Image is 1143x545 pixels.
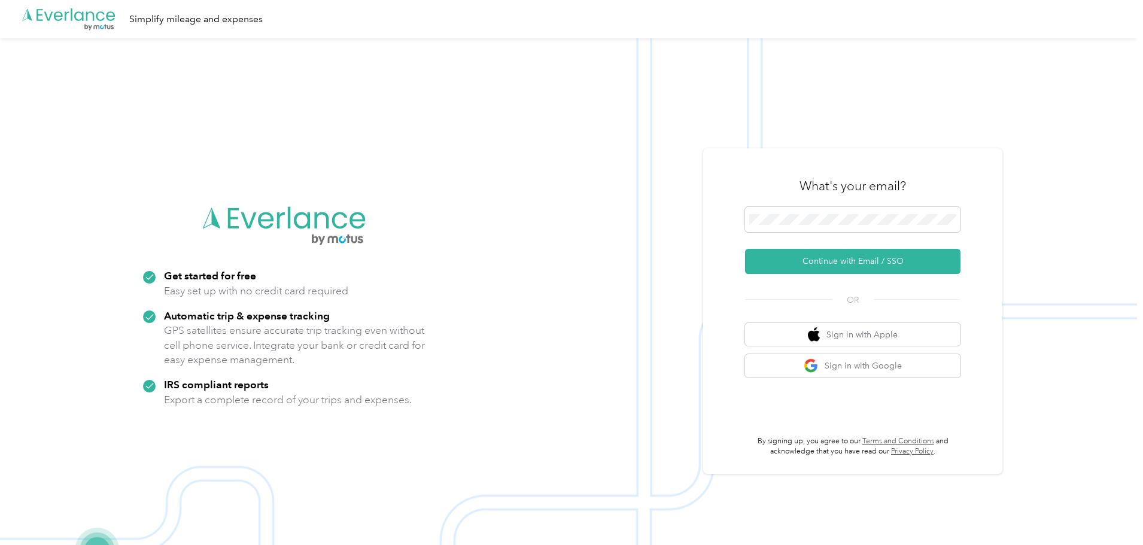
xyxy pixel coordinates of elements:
[745,354,960,377] button: google logoSign in with Google
[164,323,425,367] p: GPS satellites ensure accurate trip tracking even without cell phone service. Integrate your bank...
[129,12,263,27] div: Simplify mileage and expenses
[745,323,960,346] button: apple logoSign in with Apple
[164,284,348,299] p: Easy set up with no credit card required
[862,437,934,446] a: Terms and Conditions
[804,358,819,373] img: google logo
[164,378,269,391] strong: IRS compliant reports
[891,447,934,456] a: Privacy Policy
[745,249,960,274] button: Continue with Email / SSO
[808,327,820,342] img: apple logo
[745,436,960,457] p: By signing up, you agree to our and acknowledge that you have read our .
[832,294,874,306] span: OR
[164,309,330,322] strong: Automatic trip & expense tracking
[164,269,256,282] strong: Get started for free
[164,392,412,407] p: Export a complete record of your trips and expenses.
[800,178,906,194] h3: What's your email?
